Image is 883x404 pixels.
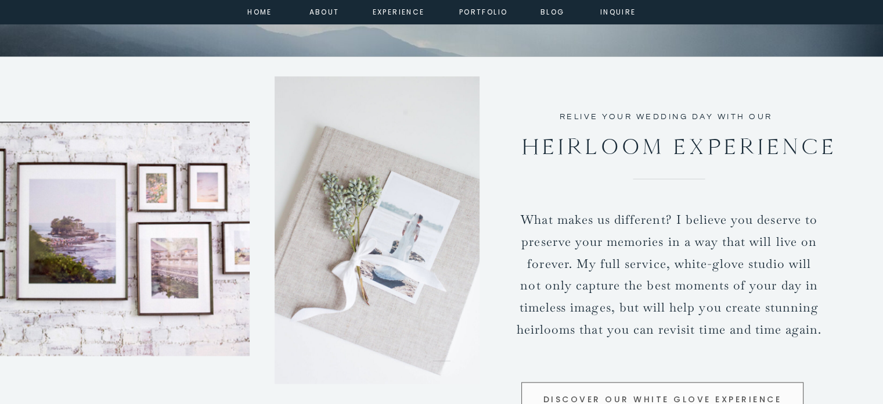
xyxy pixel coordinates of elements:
a: home [244,6,276,16]
p: What makes us different? I believe you deserve to preserve your memories in a way that will live ... [516,208,823,364]
h2: heirloom Experience [516,131,844,154]
a: experience [373,6,420,16]
a: about [309,6,336,16]
a: inquire [597,6,639,16]
a: portfolio [459,6,509,16]
a: Blog [532,6,574,16]
p: relive your wedding day with Our [560,111,779,125]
